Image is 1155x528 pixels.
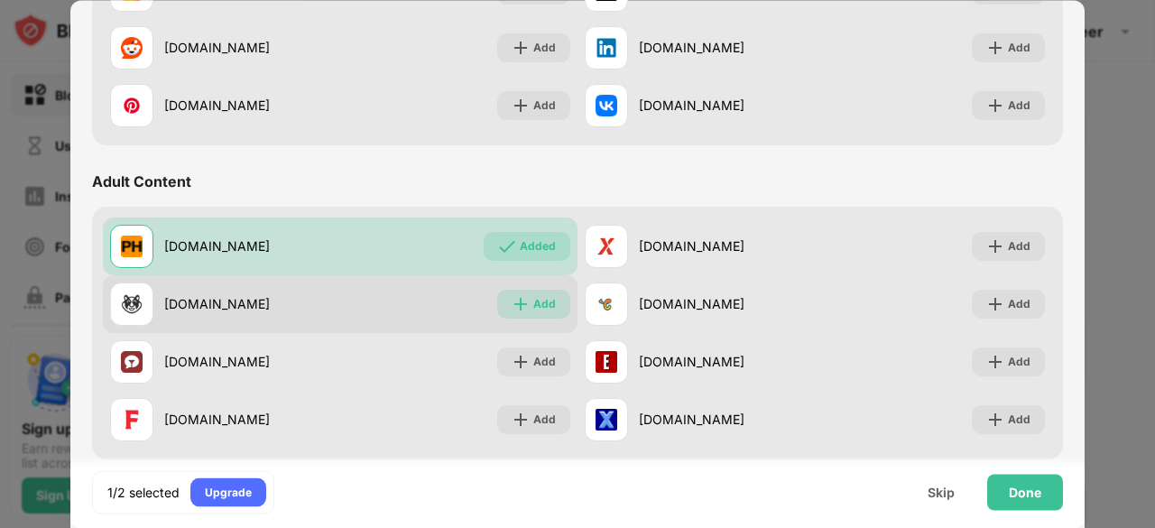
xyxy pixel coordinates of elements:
[596,409,617,431] img: favicons
[164,353,340,372] div: [DOMAIN_NAME]
[164,411,340,430] div: [DOMAIN_NAME]
[121,351,143,373] img: favicons
[639,353,815,372] div: [DOMAIN_NAME]
[520,237,556,255] div: Added
[533,295,556,313] div: Add
[639,411,815,430] div: [DOMAIN_NAME]
[596,236,617,257] img: favicons
[596,95,617,116] img: favicons
[92,172,191,190] div: Adult Content
[639,39,815,58] div: [DOMAIN_NAME]
[164,295,340,314] div: [DOMAIN_NAME]
[1008,39,1030,57] div: Add
[596,293,617,315] img: favicons
[533,411,556,429] div: Add
[533,39,556,57] div: Add
[1008,97,1030,115] div: Add
[596,351,617,373] img: favicons
[121,293,143,315] img: favicons
[1009,485,1041,499] div: Done
[533,97,556,115] div: Add
[1008,237,1030,255] div: Add
[164,97,340,116] div: [DOMAIN_NAME]
[596,37,617,59] img: favicons
[107,483,180,501] div: 1/2 selected
[164,39,340,58] div: [DOMAIN_NAME]
[1008,295,1030,313] div: Add
[121,409,143,431] img: favicons
[205,483,252,501] div: Upgrade
[639,97,815,116] div: [DOMAIN_NAME]
[1008,411,1030,429] div: Add
[121,95,143,116] img: favicons
[639,295,815,314] div: [DOMAIN_NAME]
[1008,353,1030,371] div: Add
[121,236,143,257] img: favicons
[533,353,556,371] div: Add
[164,237,340,256] div: [DOMAIN_NAME]
[121,37,143,59] img: favicons
[639,237,815,256] div: [DOMAIN_NAME]
[928,485,955,499] div: Skip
